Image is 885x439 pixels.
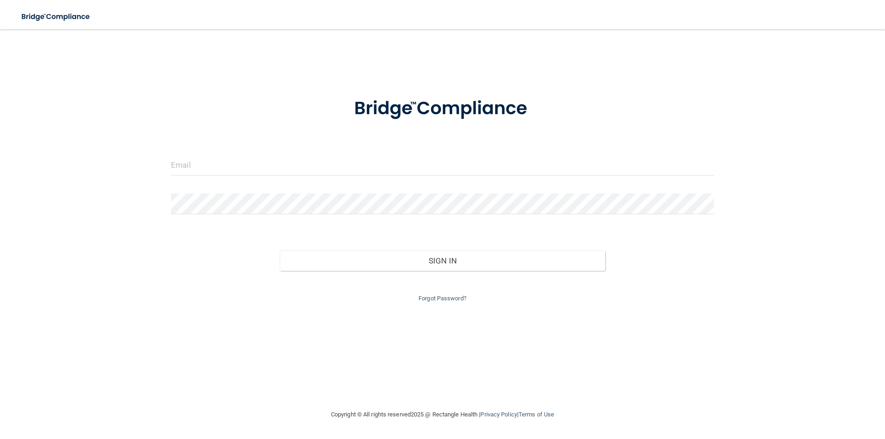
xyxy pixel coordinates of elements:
[14,7,99,26] img: bridge_compliance_login_screen.278c3ca4.svg
[171,155,714,176] input: Email
[419,295,466,302] a: Forgot Password?
[480,411,517,418] a: Privacy Policy
[335,85,550,133] img: bridge_compliance_login_screen.278c3ca4.svg
[280,251,606,271] button: Sign In
[274,400,611,429] div: Copyright © All rights reserved 2025 @ Rectangle Health | |
[519,411,554,418] a: Terms of Use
